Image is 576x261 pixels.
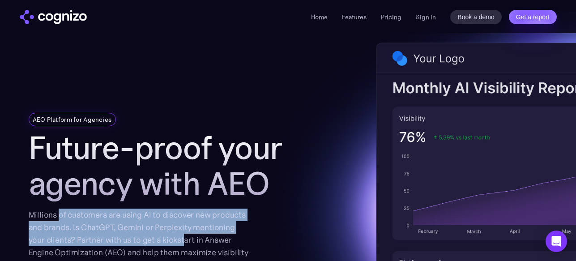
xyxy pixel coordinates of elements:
[546,231,567,252] div: Open Intercom Messenger
[33,115,112,124] div: AEO Platform for Agencies
[20,10,87,24] img: cognizo logo
[20,10,87,24] a: home
[311,13,328,21] a: Home
[29,130,306,201] h1: Future-proof your agency with AEO
[416,12,436,22] a: Sign in
[509,10,557,24] a: Get a report
[381,13,401,21] a: Pricing
[450,10,502,24] a: Book a demo
[342,13,367,21] a: Features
